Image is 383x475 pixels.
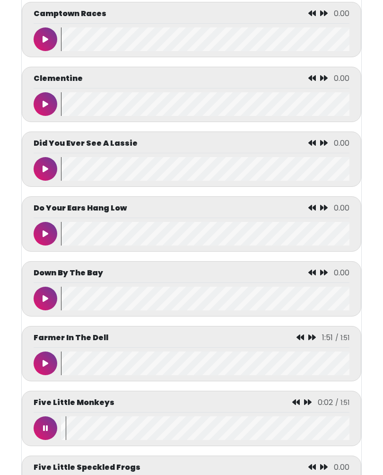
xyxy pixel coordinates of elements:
p: Five Little Monkeys [34,397,114,408]
p: Five Little Speckled Frogs [34,462,140,473]
p: Clementine [34,73,83,84]
span: 0.00 [334,138,349,149]
span: / 1:51 [335,333,349,343]
span: 0.00 [334,8,349,19]
span: 0.00 [334,267,349,278]
span: 0.00 [334,202,349,213]
span: 1:51 [322,332,333,343]
span: 0.00 [334,462,349,473]
p: Down By The Bay [34,267,103,279]
span: 0.00 [334,73,349,84]
p: Camptown Races [34,8,106,19]
p: Did You Ever See A Lassie [34,138,138,149]
span: 0:02 [318,397,333,408]
span: / 1:51 [335,398,349,407]
p: Farmer In The Dell [34,332,108,343]
p: Do Your Ears Hang Low [34,202,127,214]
